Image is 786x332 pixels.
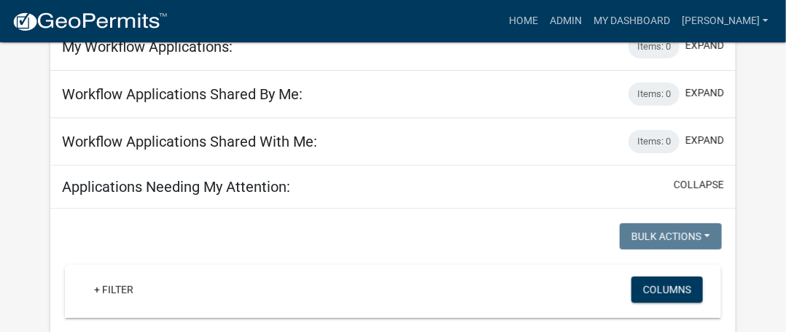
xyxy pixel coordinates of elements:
h5: Applications Needing My Attention: [62,178,290,196]
a: Admin [544,7,588,35]
h5: Workflow Applications Shared By Me: [62,85,303,103]
div: Items: 0 [629,82,680,106]
button: Bulk Actions [620,223,722,250]
button: collapse [674,177,724,193]
h5: My Workflow Applications: [62,38,233,55]
button: expand [685,38,724,53]
a: My Dashboard [588,7,676,35]
button: Columns [631,277,703,303]
button: expand [685,85,724,101]
a: + Filter [82,277,145,303]
button: expand [685,133,724,148]
div: Items: 0 [629,130,680,153]
h5: Workflow Applications Shared With Me: [62,133,317,150]
a: [PERSON_NAME] [676,7,774,35]
a: Home [503,7,544,35]
div: Items: 0 [629,35,680,58]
